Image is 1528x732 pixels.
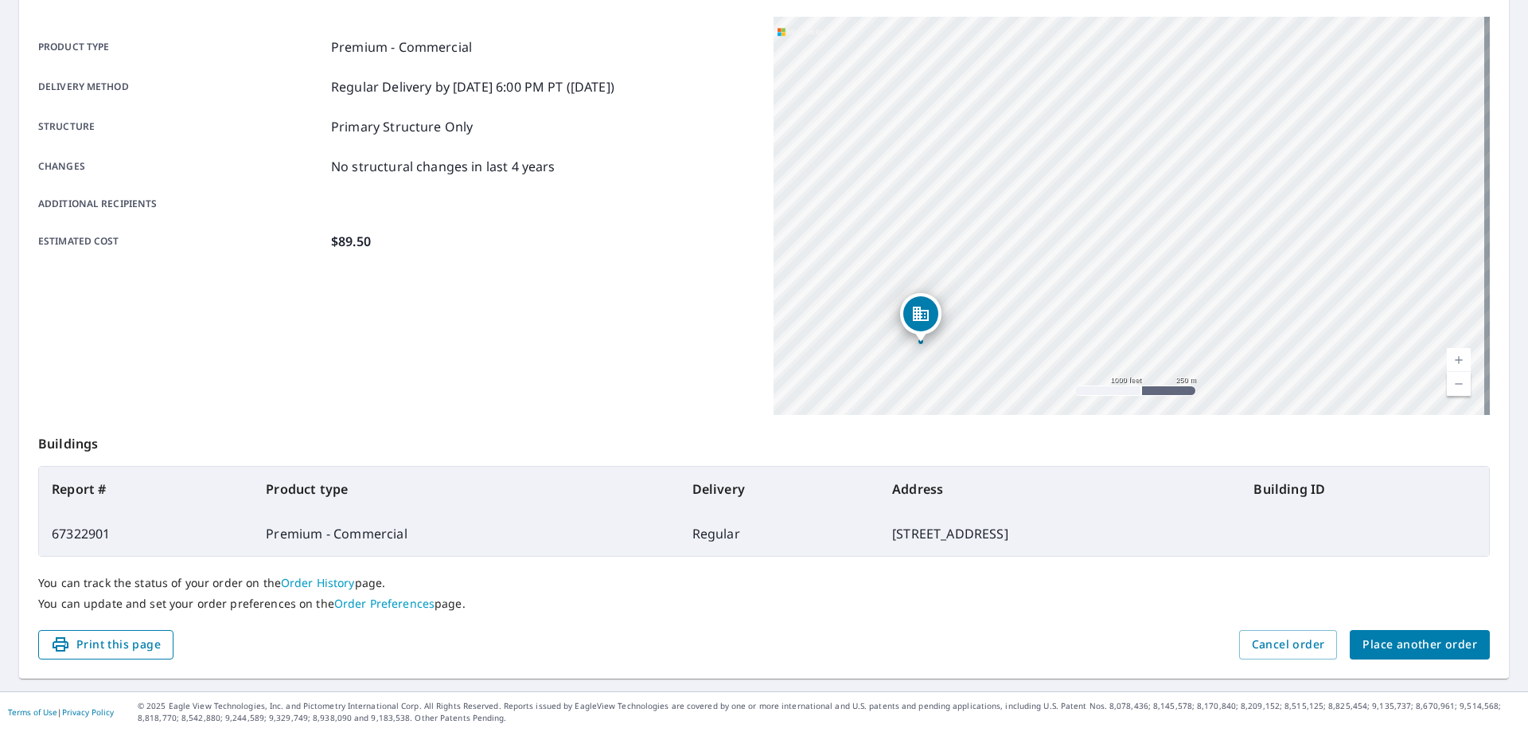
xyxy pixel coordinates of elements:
span: Place another order [1362,635,1477,655]
td: [STREET_ADDRESS] [879,511,1241,556]
p: Changes [38,157,325,176]
a: Privacy Policy [62,707,114,718]
p: No structural changes in last 4 years [331,157,555,176]
p: Regular Delivery by [DATE] 6:00 PM PT ([DATE]) [331,77,614,96]
th: Product type [253,467,679,511]
p: | [8,707,114,717]
p: You can update and set your order preferences on the page. [38,597,1490,611]
td: Premium - Commercial [253,511,679,556]
button: Cancel order [1239,630,1338,660]
th: Report # [39,467,253,511]
a: Order Preferences [334,596,435,611]
p: Premium - Commercial [331,37,472,57]
p: Product type [38,37,325,57]
span: Print this page [51,635,161,655]
td: 67322901 [39,511,253,556]
p: Buildings [38,415,1490,466]
p: You can track the status of your order on the page. [38,576,1490,590]
p: © 2025 Eagle View Technologies, Inc. and Pictometry International Corp. All Rights Reserved. Repo... [138,700,1520,724]
a: Order History [281,575,355,590]
th: Delivery [680,467,879,511]
p: Additional recipients [38,197,325,211]
th: Address [879,467,1241,511]
a: Current Level 15, Zoom In [1447,348,1471,372]
p: Delivery method [38,77,325,96]
div: Dropped pin, building 1, Commercial property, 6701 Atlantic Ave Wildwood, NJ 08260 [900,293,941,343]
td: Regular [680,511,879,556]
p: Structure [38,117,325,136]
a: Current Level 15, Zoom Out [1447,372,1471,396]
span: Cancel order [1252,635,1325,655]
button: Place another order [1350,630,1490,660]
a: Terms of Use [8,707,57,718]
p: Primary Structure Only [331,117,473,136]
p: Estimated cost [38,232,325,251]
button: Print this page [38,630,173,660]
p: $89.50 [331,232,371,251]
th: Building ID [1241,467,1489,511]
